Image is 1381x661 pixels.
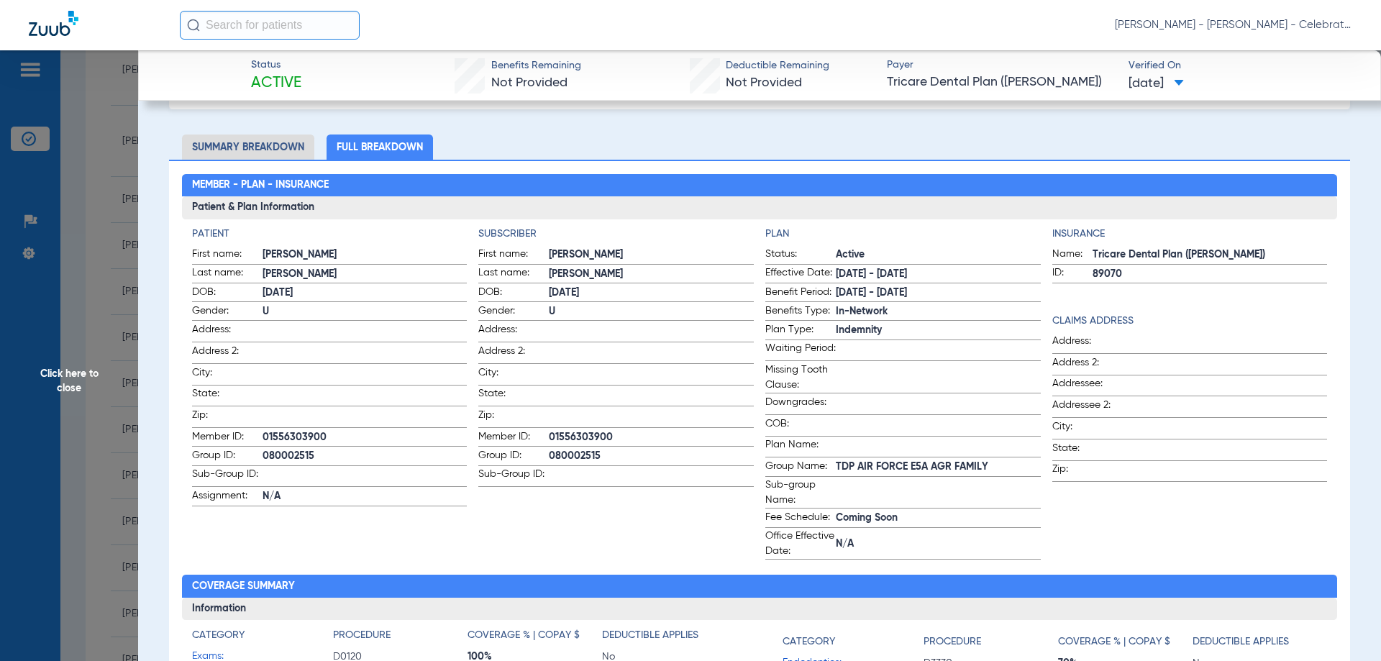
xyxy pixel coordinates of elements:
[783,634,835,649] h4: Category
[263,286,468,301] span: [DATE]
[1129,75,1184,93] span: [DATE]
[192,304,263,321] span: Gender:
[726,76,802,89] span: Not Provided
[924,634,981,649] h4: Procedure
[1193,634,1289,649] h4: Deductible Applies
[251,58,301,73] span: Status
[263,304,468,319] span: U
[192,628,333,648] app-breakdown-title: Category
[765,478,836,508] span: Sub-group Name:
[263,489,468,504] span: N/A
[263,247,468,263] span: [PERSON_NAME]
[192,285,263,302] span: DOB:
[263,267,468,282] span: [PERSON_NAME]
[478,408,549,427] span: Zip:
[1093,267,1328,282] span: 89070
[549,247,754,263] span: [PERSON_NAME]
[478,247,549,264] span: First name:
[1052,398,1123,417] span: Addressee 2:
[549,267,754,282] span: [PERSON_NAME]
[836,511,1041,526] span: Coming Soon
[182,135,314,160] li: Summary Breakdown
[478,365,549,385] span: City:
[333,628,468,648] app-breakdown-title: Procedure
[836,286,1041,301] span: [DATE] - [DATE]
[1052,462,1123,481] span: Zip:
[478,429,549,447] span: Member ID:
[478,322,549,342] span: Address:
[549,304,754,319] span: U
[836,267,1041,282] span: [DATE] - [DATE]
[1052,334,1123,353] span: Address:
[1115,18,1352,32] span: [PERSON_NAME] - [PERSON_NAME] - Celebration Pediatric Dentistry
[192,467,263,486] span: Sub-Group ID:
[478,227,754,242] h4: Subscriber
[192,247,263,264] span: First name:
[192,322,263,342] span: Address:
[478,265,549,283] span: Last name:
[1309,592,1381,661] iframe: Chat Widget
[765,529,836,559] span: Office Effective Date:
[765,437,836,457] span: Plan Name:
[1193,628,1327,655] app-breakdown-title: Deductible Applies
[187,19,200,32] img: Search Icon
[1129,58,1358,73] span: Verified On
[765,227,1041,242] h4: Plan
[765,510,836,527] span: Fee Schedule:
[478,285,549,302] span: DOB:
[1052,419,1123,439] span: City:
[478,467,549,486] span: Sub-Group ID:
[333,628,391,643] h4: Procedure
[765,341,836,360] span: Waiting Period:
[478,304,549,321] span: Gender:
[468,628,602,648] app-breakdown-title: Coverage % | Copay $
[765,247,836,264] span: Status:
[1058,634,1170,649] h4: Coverage % | Copay $
[1052,265,1093,283] span: ID:
[192,448,263,465] span: Group ID:
[1052,314,1328,329] h4: Claims Address
[726,58,829,73] span: Deductible Remaining
[765,265,836,283] span: Effective Date:
[765,304,836,321] span: Benefits Type:
[765,395,836,414] span: Downgrades:
[192,628,245,643] h4: Category
[602,628,737,648] app-breakdown-title: Deductible Applies
[192,227,468,242] h4: Patient
[29,11,78,36] img: Zuub Logo
[836,304,1041,319] span: In-Network
[1058,628,1193,655] app-breakdown-title: Coverage % | Copay $
[468,628,580,643] h4: Coverage % | Copay $
[1052,247,1093,264] span: Name:
[924,628,1058,655] app-breakdown-title: Procedure
[263,430,468,445] span: 01556303900
[549,430,754,445] span: 01556303900
[192,386,263,406] span: State:
[765,285,836,302] span: Benefit Period:
[478,386,549,406] span: State:
[836,537,1041,552] span: N/A
[192,365,263,385] span: City:
[491,76,568,89] span: Not Provided
[491,58,581,73] span: Benefits Remaining
[836,323,1041,338] span: Indemnity
[836,247,1041,263] span: Active
[192,408,263,427] span: Zip:
[765,322,836,339] span: Plan Type:
[549,286,754,301] span: [DATE]
[192,488,263,506] span: Assignment:
[182,196,1338,219] h3: Patient & Plan Information
[1052,376,1123,396] span: Addressee:
[1052,227,1328,242] h4: Insurance
[765,363,836,393] span: Missing Tooth Clause:
[478,448,549,465] span: Group ID:
[549,449,754,464] span: 080002515
[783,628,924,655] app-breakdown-title: Category
[182,598,1338,621] h3: Information
[182,575,1338,598] h2: Coverage Summary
